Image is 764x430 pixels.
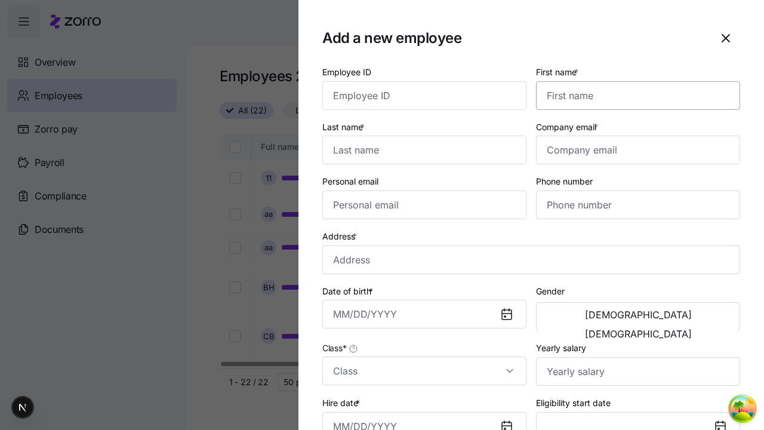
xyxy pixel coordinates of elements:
[536,397,611,410] label: Eligibility start date
[322,66,371,79] label: Employee ID
[322,136,526,164] input: Last name
[322,342,346,354] span: Class *
[322,191,526,219] input: Personal email
[322,175,378,188] label: Personal email
[322,81,526,110] input: Employee ID
[322,300,526,328] input: MM/DD/YYYY
[585,310,692,320] span: [DEMOGRAPHIC_DATA]
[536,285,565,298] label: Gender
[536,175,593,188] label: Phone number
[536,191,740,219] input: Phone number
[536,136,740,164] input: Company email
[322,121,367,134] label: Last name
[322,285,375,298] label: Date of birth
[322,397,362,410] label: Hire date
[731,397,754,420] button: Open Tanstack query devtools
[536,342,586,355] label: Yearly salary
[322,230,359,243] label: Address
[322,29,702,47] h1: Add a new employee
[322,245,740,274] input: Address
[536,81,740,110] input: First name
[585,329,692,339] span: [DEMOGRAPHIC_DATA]
[536,357,740,386] input: Yearly salary
[536,66,581,79] label: First name
[536,121,600,134] label: Company email
[322,357,526,385] input: Class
